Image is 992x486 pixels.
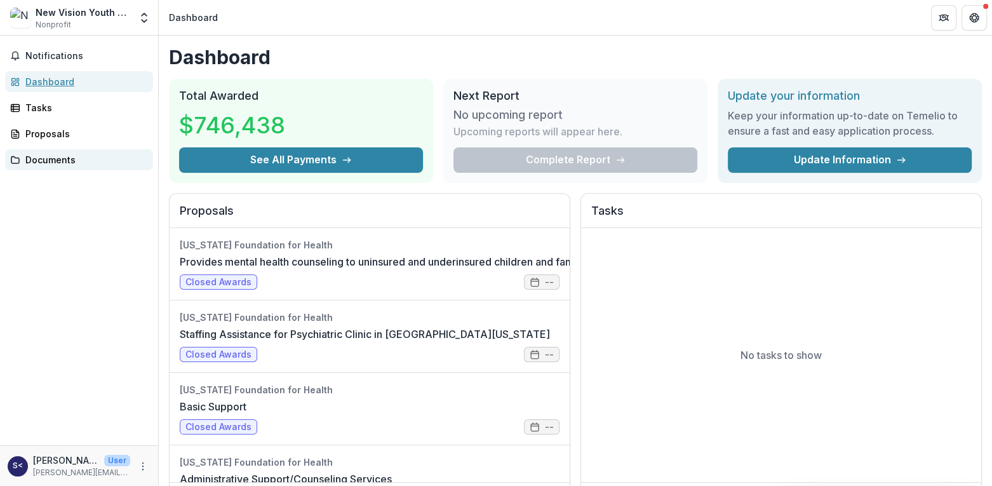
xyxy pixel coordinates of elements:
span: Notifications [25,51,148,62]
div: Shari Boxdorfer <shari@newvisioncounseling.com> [13,462,23,470]
h2: Next Report [453,89,697,103]
a: Provides mental health counseling to uninsured and underinsured children and families. [180,254,596,269]
h2: Tasks [591,204,971,228]
h3: No upcoming report [453,108,563,122]
p: Upcoming reports will appear here. [453,124,622,139]
nav: breadcrumb [164,8,223,27]
button: Get Help [962,5,987,30]
span: Nonprofit [36,19,71,30]
a: Proposals [5,123,153,144]
div: Proposals [25,127,143,140]
div: Dashboard [25,75,143,88]
img: New Vision Youth and Family Services, Inc. [10,8,30,28]
a: Basic Support [180,399,246,414]
h3: Keep your information up-to-date on Temelio to ensure a fast and easy application process. [728,108,972,138]
h2: Update your information [728,89,972,103]
button: Notifications [5,46,153,66]
a: Update Information [728,147,972,173]
button: Open entity switcher [135,5,153,30]
div: Documents [25,153,143,166]
a: Tasks [5,97,153,118]
a: Staffing Assistance for Psychiatric Clinic in [GEOGRAPHIC_DATA][US_STATE] [180,327,550,342]
p: No tasks to show [741,348,822,363]
a: Dashboard [5,71,153,92]
a: Documents [5,149,153,170]
p: [PERSON_NAME] <[PERSON_NAME][EMAIL_ADDRESS][DOMAIN_NAME]> [33,454,99,467]
button: See All Payments [179,147,423,173]
p: [PERSON_NAME][EMAIL_ADDRESS][DOMAIN_NAME] [33,467,130,478]
button: Partners [931,5,956,30]
button: More [135,459,151,474]
h2: Total Awarded [179,89,423,103]
h2: Proposals [180,204,560,228]
div: New Vision Youth and Family Services, Inc. [36,6,130,19]
h3: $746,438 [179,108,285,142]
div: Tasks [25,101,143,114]
h1: Dashboard [169,46,982,69]
div: Dashboard [169,11,218,24]
p: User [104,455,130,466]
